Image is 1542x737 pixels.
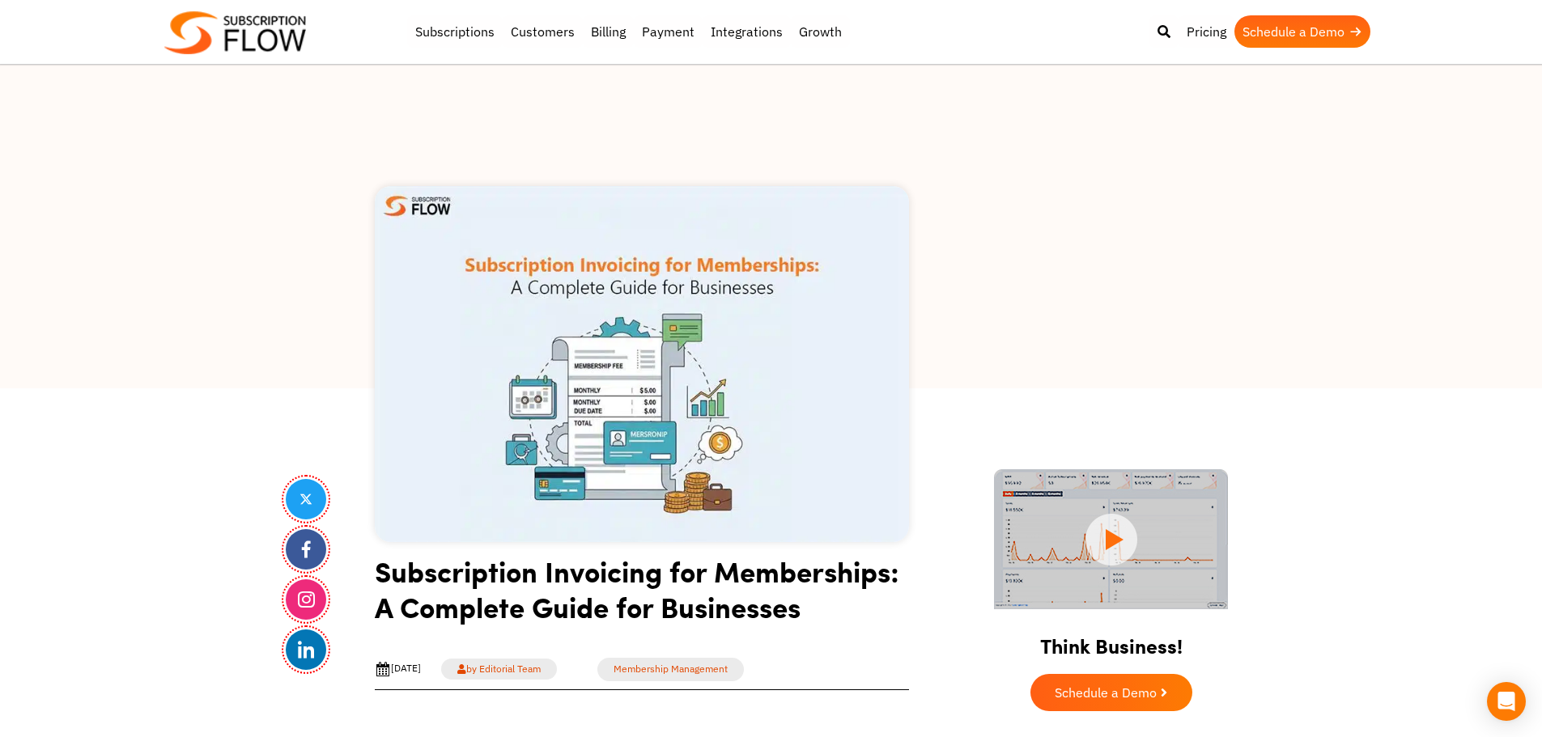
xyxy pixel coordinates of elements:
[1030,674,1192,711] a: Schedule a Demo
[441,659,557,680] a: by Editorial Team
[583,15,634,48] a: Billing
[634,15,703,48] a: Payment
[375,661,421,677] div: [DATE]
[375,553,909,637] h1: Subscription Invoicing for Memberships: A Complete Guide for Businesses
[1487,682,1526,721] div: Open Intercom Messenger
[597,658,744,681] a: Membership Management
[1055,686,1157,699] span: Schedule a Demo
[966,614,1257,666] h2: Think Business!
[164,11,306,54] img: Subscriptionflow
[1179,15,1234,48] a: Pricing
[407,15,503,48] a: Subscriptions
[703,15,791,48] a: Integrations
[791,15,850,48] a: Growth
[375,186,909,542] img: Subscription Invoicing for Memberships
[1234,15,1370,48] a: Schedule a Demo
[503,15,583,48] a: Customers
[994,469,1228,609] img: intro video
